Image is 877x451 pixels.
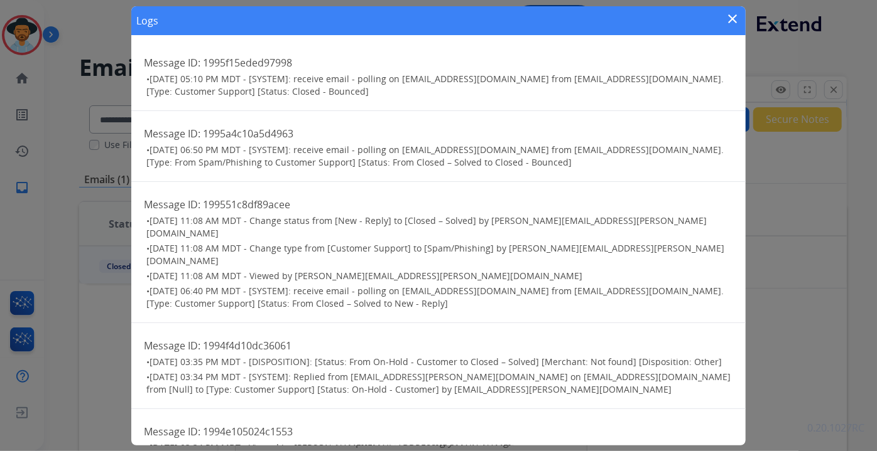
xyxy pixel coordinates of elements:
h3: • [146,73,733,98]
span: Message ID: [144,425,200,438]
span: [DATE] 03:34 PM MDT - [SYSTEM]: Replied from [EMAIL_ADDRESS][PERSON_NAME][DOMAIN_NAME] on [EMAIL_... [146,371,731,395]
span: [DATE] 06:40 PM MDT - [SYSTEM]: receive email - polling on [EMAIL_ADDRESS][DOMAIN_NAME] from [EMA... [146,285,724,309]
span: 199551c8df89acee [203,198,290,211]
span: 1995a4c10a5d4963 [203,127,293,141]
span: 1995f15eded97998 [203,56,292,70]
span: Message ID: [144,127,200,141]
span: 1994e105024c1553 [203,425,293,438]
span: [DATE] 05:10 PM MDT - [SYSTEM]: receive email - polling on [EMAIL_ADDRESS][DOMAIN_NAME] from [EMA... [146,73,724,97]
h3: • [146,285,733,310]
span: [DATE] 06:50 PM MDT - [SYSTEM]: receive email - polling on [EMAIL_ADDRESS][DOMAIN_NAME] from [EMA... [146,144,724,168]
span: [DATE] 03:35 PM MDT - [DISPOSITION]: [Status: From On-Hold - Customer to Closed – Solved] [Mercha... [150,356,722,368]
span: [DATE] 11:08 AM MDT - Change status from [New - Reply] to [Closed – Solved] by [PERSON_NAME][EMAI... [146,215,707,239]
span: Message ID: [144,56,200,70]
h3: • [146,270,733,282]
p: 0.20.1027RC [807,420,864,435]
h3: • [146,371,733,396]
h3: • [146,242,733,267]
h3: • [146,356,733,368]
h1: Logs [136,13,158,28]
span: 1994f4d10dc36061 [203,339,291,353]
span: [DATE] 11:08 AM MDT - Change type from [Customer Support] to [Spam/Phishing] by [PERSON_NAME][EMA... [146,242,724,267]
h3: • [146,215,733,240]
h3: • [146,144,733,169]
span: Message ID: [144,198,200,211]
mat-icon: close [726,11,741,26]
span: Message ID: [144,339,200,353]
span: [DATE] 11:08 AM MDT - Viewed by [PERSON_NAME][EMAIL_ADDRESS][PERSON_NAME][DOMAIN_NAME] [150,270,582,282]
